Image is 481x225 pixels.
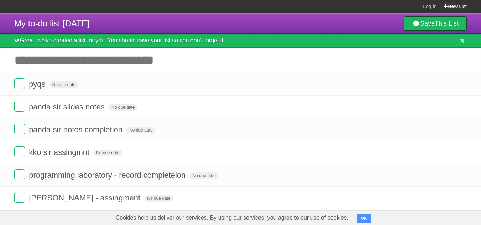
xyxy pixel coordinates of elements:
label: Done [14,78,25,89]
span: No due date [126,127,155,133]
label: Done [14,101,25,112]
span: No due date [189,172,218,179]
span: panda sir notes completion [29,125,124,134]
span: My to-do list [DATE] [14,18,90,28]
span: programming laboratory - record completeion [29,171,187,180]
label: Done [14,192,25,203]
span: No due date [49,81,78,88]
span: No due date [109,104,137,111]
span: No due date [144,195,173,202]
span: pyqs [29,80,47,89]
b: This List [435,20,459,27]
label: Done [14,169,25,180]
span: panda sir slides notes [29,102,106,111]
a: SaveThis List [404,16,467,31]
span: No due date [93,150,122,156]
span: [PERSON_NAME] - assingment [29,193,142,202]
span: kko sir assingmnt [29,148,91,157]
label: Done [14,124,25,134]
label: Done [14,146,25,157]
button: OK [357,214,371,223]
span: Cookies help us deliver our services. By using our services, you agree to our use of cookies. [109,211,356,225]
